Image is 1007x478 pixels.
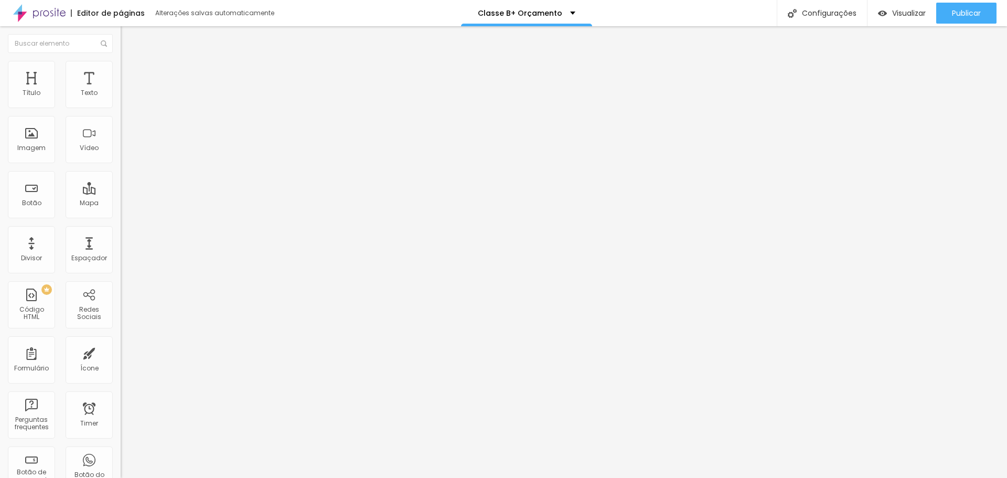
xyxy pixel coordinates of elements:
div: Vídeo [80,144,99,152]
div: Imagem [17,144,46,152]
div: Texto [81,89,98,97]
div: Alterações salvas automaticamente [155,10,276,16]
span: Visualizar [892,9,926,17]
div: Ícone [80,365,99,372]
input: Buscar elemento [8,34,113,53]
span: Publicar [952,9,981,17]
button: Visualizar [867,3,936,24]
div: Título [23,89,40,97]
p: Classe B+ Orçamento [478,9,562,17]
div: Editor de páginas [71,9,145,17]
iframe: Editor [121,26,1007,478]
div: Código HTML [10,306,52,321]
img: view-1.svg [878,9,887,18]
button: Publicar [936,3,997,24]
div: Mapa [80,199,99,207]
img: Icone [788,9,797,18]
div: Formulário [14,365,49,372]
div: Redes Sociais [68,306,110,321]
div: Botão [22,199,41,207]
div: Espaçador [71,254,107,262]
div: Divisor [21,254,42,262]
img: Icone [101,40,107,47]
div: Timer [80,420,98,427]
div: Perguntas frequentes [10,416,52,431]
